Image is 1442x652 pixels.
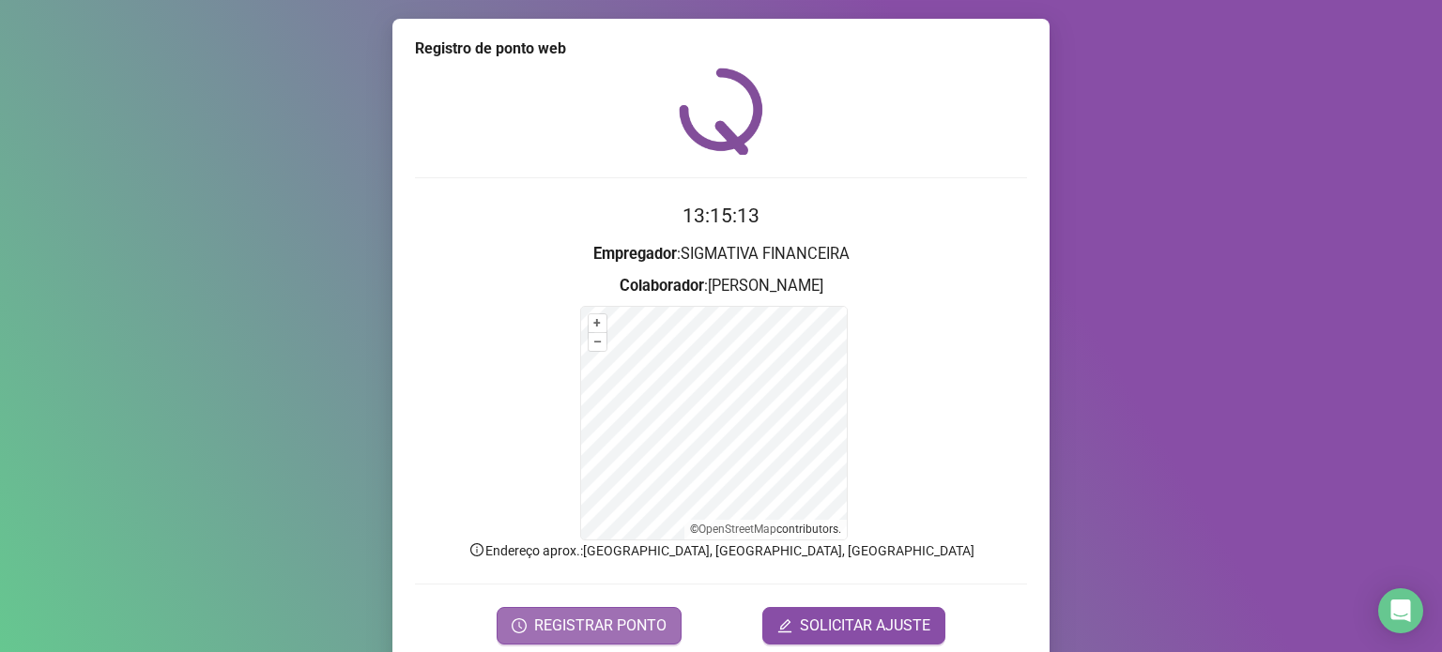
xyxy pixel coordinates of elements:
span: info-circle [468,541,485,558]
button: + [589,314,606,332]
img: QRPoint [679,68,763,155]
button: editSOLICITAR AJUSTE [762,607,945,644]
strong: Empregador [593,245,677,263]
h3: : SIGMATIVA FINANCEIRA [415,242,1027,266]
div: Registro de ponto web [415,38,1027,60]
button: – [589,333,606,351]
div: Open Intercom Messenger [1378,588,1423,633]
time: 13:15:13 [683,205,759,227]
span: REGISTRAR PONTO [534,614,667,637]
h3: : [PERSON_NAME] [415,274,1027,298]
span: clock-circle [512,618,527,633]
strong: Colaborador [620,277,704,295]
span: SOLICITAR AJUSTE [800,614,930,637]
span: edit [777,618,792,633]
li: © contributors. [690,523,841,536]
button: REGISTRAR PONTO [497,607,682,644]
p: Endereço aprox. : [GEOGRAPHIC_DATA], [GEOGRAPHIC_DATA], [GEOGRAPHIC_DATA] [415,540,1027,561]
a: OpenStreetMap [698,523,776,536]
